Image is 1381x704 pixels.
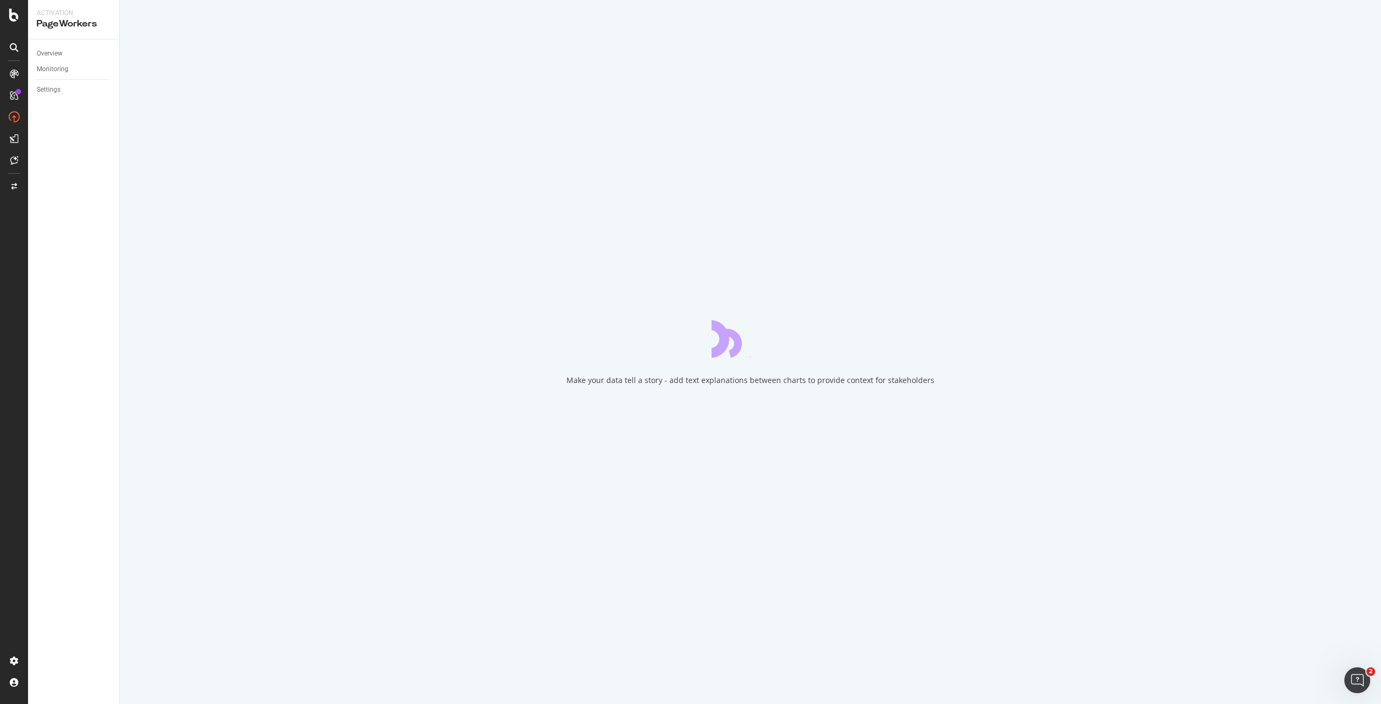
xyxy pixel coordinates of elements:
[37,64,69,75] div: Monitoring
[37,48,63,59] div: Overview
[1344,667,1370,693] iframe: Intercom live chat
[37,64,112,75] a: Monitoring
[1366,667,1375,676] span: 2
[712,319,789,358] div: animation
[37,18,111,30] div: PageWorkers
[37,84,112,95] a: Settings
[37,48,112,59] a: Overview
[566,375,934,386] div: Make your data tell a story - add text explanations between charts to provide context for stakeho...
[37,9,111,18] div: Activation
[37,84,60,95] div: Settings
